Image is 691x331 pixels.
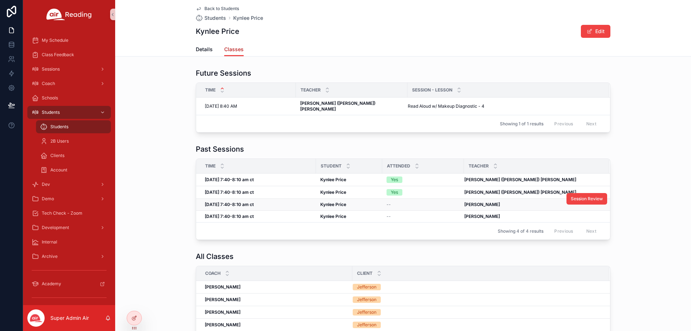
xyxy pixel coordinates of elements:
[196,26,239,36] h1: Kynlee Price
[205,309,240,315] strong: [PERSON_NAME]
[205,177,254,182] strong: [DATE] 7:40-8:10 am ct
[387,163,410,169] span: Attended
[205,214,312,219] a: [DATE] 7:40-8:10 am ct
[320,202,378,207] a: Kynlee Price
[196,6,239,12] a: Back to Students
[224,43,244,57] a: Classes
[320,189,378,195] a: Kynlee Price
[387,176,460,183] a: Yes
[27,250,111,263] a: Archive
[27,77,111,90] a: Coach
[196,144,244,154] h1: Past Sessions
[27,192,111,205] a: Demo
[27,48,111,61] a: Class Feedback
[387,214,391,219] span: --
[196,14,226,22] a: Students
[321,163,342,169] span: Student
[408,103,601,109] a: Read Aloud w/ Makeup Diagnostic - 4
[224,46,244,53] span: Classes
[205,87,216,93] span: Time
[301,87,321,93] span: Teacher
[464,177,576,182] strong: [PERSON_NAME] ([PERSON_NAME]) [PERSON_NAME]
[196,251,234,261] h1: All Classes
[50,138,69,144] span: 2B Users
[204,6,239,12] span: Back to Students
[27,178,111,191] a: Dev
[27,34,111,47] a: My Schedule
[42,95,58,101] span: Schools
[205,189,254,195] strong: [DATE] 7:40-8:10 am ct
[387,189,460,196] a: Yes
[357,309,376,316] div: Jefferson
[205,177,312,183] a: [DATE] 7:40-8:10 am ct
[42,239,57,245] span: Internal
[42,254,58,259] span: Archive
[464,202,500,207] strong: [PERSON_NAME]
[391,189,398,196] div: Yes
[42,109,60,115] span: Students
[357,284,376,290] div: Jefferson
[196,68,251,78] h1: Future Sessions
[50,314,89,322] p: Super Admin Air
[205,214,254,219] strong: [DATE] 7:40-8:10 am ct
[320,177,378,183] a: Kynlee Price
[387,214,460,219] a: --
[464,202,601,207] a: [PERSON_NAME]
[205,322,240,327] strong: [PERSON_NAME]
[205,103,292,109] a: [DATE] 8:40 AM
[205,103,237,109] span: [DATE] 8:40 AM
[27,207,111,220] a: Tech Check - Zoom
[36,135,111,148] a: 2B Users
[42,66,60,72] span: Sessions
[27,236,111,249] a: Internal
[42,281,61,287] span: Academy
[204,14,226,22] span: Students
[412,87,452,93] span: Session - Lesson
[498,228,543,234] span: Showing 4 of 4 results
[27,63,111,76] a: Sessions
[42,52,74,58] span: Class Feedback
[500,121,543,127] span: Showing 1 of 1 results
[566,193,607,205] button: Session Review
[464,214,601,219] a: [PERSON_NAME]
[357,322,376,328] div: Jefferson
[464,189,576,195] strong: [PERSON_NAME] ([PERSON_NAME]) [PERSON_NAME]
[27,221,111,234] a: Development
[196,46,213,53] span: Details
[205,284,240,290] strong: [PERSON_NAME]
[205,189,312,195] a: [DATE] 7:40-8:10 am ct
[300,100,376,112] strong: [PERSON_NAME] ([PERSON_NAME]) [PERSON_NAME]
[46,9,92,20] img: App logo
[320,214,378,219] a: Kynlee Price
[205,202,312,207] a: [DATE] 7:40-8:10 am ct
[196,43,213,57] a: Details
[233,14,263,22] a: Kynlee Price
[205,163,216,169] span: Time
[27,91,111,104] a: Schools
[205,297,240,302] strong: [PERSON_NAME]
[357,296,376,303] div: Jefferson
[42,37,68,43] span: My Schedule
[50,167,67,173] span: Account
[27,277,111,290] a: Academy
[464,189,601,195] a: [PERSON_NAME] ([PERSON_NAME]) [PERSON_NAME]
[205,270,221,276] span: Coach
[320,202,346,207] strong: Kynlee Price
[36,149,111,162] a: Clients
[581,25,610,38] button: Edit
[464,214,500,219] strong: [PERSON_NAME]
[50,124,68,130] span: Students
[36,120,111,133] a: Students
[205,202,254,207] strong: [DATE] 7:40-8:10 am ct
[387,202,460,207] a: --
[408,103,484,109] span: Read Aloud w/ Makeup Diagnostic - 4
[42,210,82,216] span: Tech Check - Zoom
[42,81,55,86] span: Coach
[27,106,111,119] a: Students
[42,225,69,231] span: Development
[23,29,115,305] div: scrollable content
[387,202,391,207] span: --
[42,182,50,187] span: Dev
[50,153,64,158] span: Clients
